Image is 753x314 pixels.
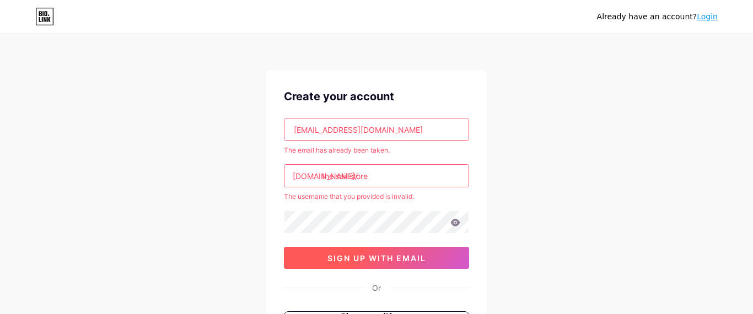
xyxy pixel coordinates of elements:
div: The email has already been taken. [284,145,469,155]
div: The username that you provided is invalid. [284,192,469,202]
a: Login [697,12,718,21]
span: sign up with email [327,253,426,263]
div: Create your account [284,88,469,105]
div: Or [372,282,381,294]
div: Already have an account? [597,11,718,23]
input: Email [284,118,469,140]
input: username [284,165,469,187]
div: [DOMAIN_NAME]/ [293,170,358,182]
button: sign up with email [284,247,469,269]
